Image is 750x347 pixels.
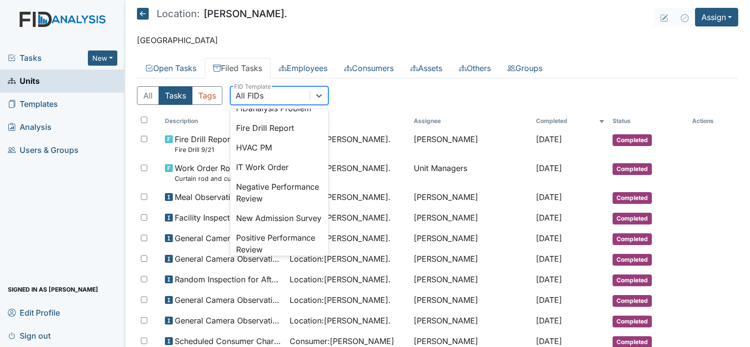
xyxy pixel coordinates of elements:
span: Consumer : [PERSON_NAME] [290,335,394,347]
div: Positive Performance Review [230,228,328,259]
span: Scheduled Consumer Chart Review [175,335,282,347]
a: Others [451,58,499,78]
span: Completed [613,192,652,204]
td: [PERSON_NAME] [410,187,532,208]
span: Completed [613,295,652,307]
a: Assets [402,58,451,78]
input: Toggle All Rows Selected [141,117,147,123]
th: Toggle SortBy [532,113,609,129]
span: Users & Groups [8,143,79,158]
div: Fire Drill Report [230,118,328,138]
a: Filed Tasks [205,58,270,78]
th: Assignee [410,113,532,129]
span: [DATE] [536,163,562,173]
td: [PERSON_NAME] [410,270,532,290]
div: New Admission Survey [230,208,328,228]
button: Tasks [159,86,192,105]
span: Meal Observation [175,191,240,203]
span: Completed [613,316,652,327]
p: [GEOGRAPHIC_DATA] [137,34,738,46]
span: Sign out [8,328,51,343]
span: Location : [PERSON_NAME]. [290,162,391,174]
a: Groups [499,58,551,78]
span: Signed in as [PERSON_NAME] [8,282,98,297]
span: Location : [PERSON_NAME]. [290,315,391,326]
span: General Camera Observation [175,315,282,326]
span: [DATE] [536,192,562,202]
span: Completed [613,134,652,146]
small: Curtain rod and curtain [175,174,248,183]
th: Toggle SortBy [286,113,410,129]
button: Assign [695,8,738,26]
span: Templates [8,97,58,112]
span: General Camera Observation [175,232,282,244]
th: Actions [688,113,737,129]
a: Tasks [8,52,88,64]
div: IT Work Order [230,157,328,177]
button: All [137,86,159,105]
span: [DATE] [536,336,562,346]
h5: [PERSON_NAME]. [137,8,287,20]
td: [PERSON_NAME] [410,228,532,249]
th: Toggle SortBy [161,113,286,129]
div: Type filter [137,86,222,105]
span: Units [8,74,40,89]
small: Fire Drill 9/21 [175,145,233,154]
span: Random Inspection for Afternoon [175,273,282,285]
span: Completed [613,274,652,286]
td: [PERSON_NAME] [410,311,532,331]
span: Location : [PERSON_NAME]. [290,253,391,265]
span: Completed [613,233,652,245]
span: Location: [157,9,200,19]
span: Location : [PERSON_NAME]. [290,212,391,223]
a: Consumers [336,58,402,78]
span: [DATE] [536,316,562,325]
span: Analysis [8,120,52,135]
span: Location : [PERSON_NAME]. [290,232,391,244]
span: [DATE] [536,213,562,223]
a: Open Tasks [137,58,205,78]
a: Employees [270,58,336,78]
div: HVAC PM [230,138,328,157]
span: Location : [PERSON_NAME]. [290,294,391,306]
span: Location : [PERSON_NAME]. [290,133,391,145]
span: Fire Drill Report Fire Drill 9/21 [175,133,233,154]
td: [PERSON_NAME] [410,290,532,311]
span: Completed [613,213,652,224]
span: Facility Inspection [175,212,241,223]
td: [PERSON_NAME] [410,208,532,228]
td: [PERSON_NAME] [410,129,532,158]
span: Completed [613,254,652,266]
span: [DATE] [536,254,562,264]
span: Edit Profile [8,305,60,320]
button: Tags [192,86,222,105]
th: Toggle SortBy [609,113,688,129]
span: [DATE] [536,274,562,284]
span: [DATE] [536,134,562,144]
span: Location : [PERSON_NAME]. [290,191,391,203]
div: Negative Performance Review [230,177,328,208]
span: General Camera Observation [175,253,282,265]
div: All FIDs [236,90,264,101]
span: [DATE] [536,233,562,243]
span: Completed [613,163,652,175]
span: [DATE] [536,295,562,305]
td: [PERSON_NAME] [410,249,532,270]
span: Location : [PERSON_NAME]. [290,273,391,285]
span: Work Order Routine Curtain rod and curtain [175,162,248,183]
span: General Camera Observation [175,294,282,306]
button: New [88,50,117,66]
td: Unit Managers [410,158,532,187]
